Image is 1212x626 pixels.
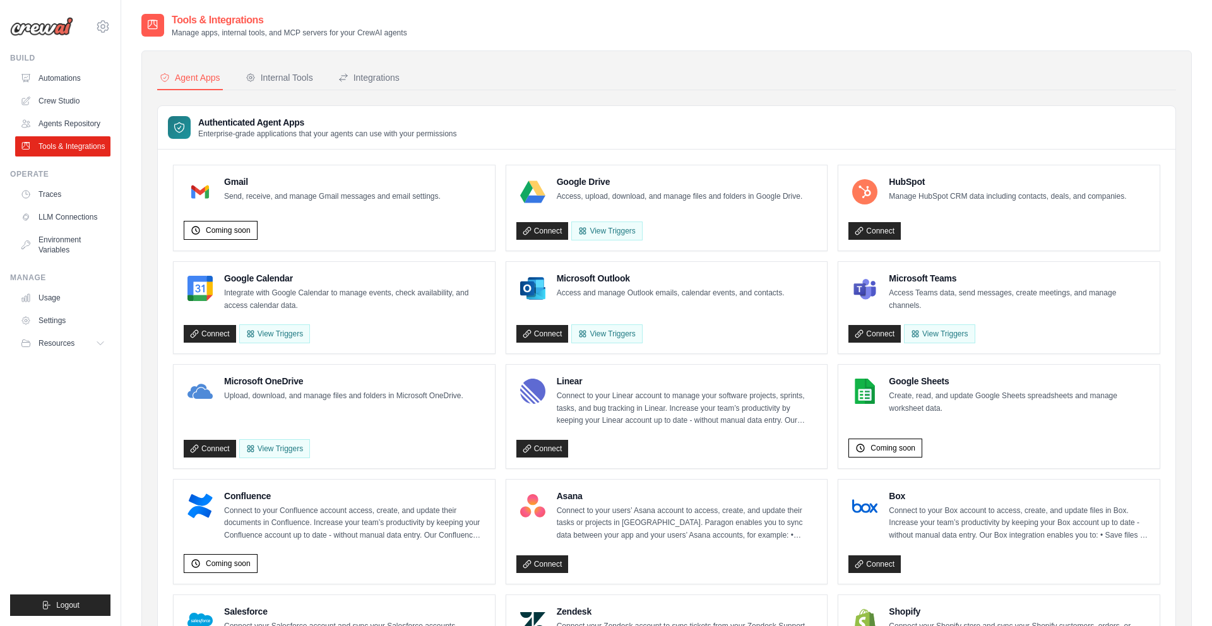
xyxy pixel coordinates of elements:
a: LLM Connections [15,207,110,227]
img: Linear Logo [520,379,545,404]
a: Connect [848,325,901,343]
img: Google Drive Logo [520,179,545,204]
img: Box Logo [852,493,877,519]
p: Connect to your Confluence account access, create, and update their documents in Confluence. Incr... [224,505,485,542]
p: Enterprise-grade applications that your agents can use with your permissions [198,129,457,139]
a: Tools & Integrations [15,136,110,156]
img: Microsoft Outlook Logo [520,276,545,301]
button: Agent Apps [157,66,223,90]
h4: Microsoft OneDrive [224,375,463,387]
h4: Microsoft Teams [889,272,1150,285]
p: Access Teams data, send messages, create meetings, and manage channels. [889,287,1150,312]
a: Connect [184,325,236,343]
span: Resources [39,338,74,348]
div: Internal Tools [246,71,313,84]
div: Manage [10,273,110,283]
: View Triggers [904,324,975,343]
img: Google Calendar Logo [187,276,213,301]
h4: Microsoft Outlook [557,272,785,285]
span: Coming soon [206,225,251,235]
button: Resources [15,333,110,353]
p: Manage HubSpot CRM data including contacts, deals, and companies. [889,191,1126,203]
h4: Google Drive [557,175,803,188]
h3: Authenticated Agent Apps [198,116,457,129]
h4: Asana [557,490,817,502]
a: Agents Repository [15,114,110,134]
p: Connect to your users’ Asana account to access, create, and update their tasks or projects in [GE... [557,505,817,542]
img: HubSpot Logo [852,179,877,204]
img: Asana Logo [520,493,545,519]
a: Connect [516,440,569,458]
button: View Triggers [239,324,310,343]
a: Traces [15,184,110,204]
p: Access and manage Outlook emails, calendar events, and contacts. [557,287,785,300]
img: Google Sheets Logo [852,379,877,404]
a: Connect [516,222,569,240]
p: Manage apps, internal tools, and MCP servers for your CrewAI agents [172,28,407,38]
div: Build [10,53,110,63]
a: Settings [15,310,110,331]
a: Connect [516,555,569,573]
h4: Google Sheets [889,375,1150,387]
a: Crew Studio [15,91,110,111]
h4: Confluence [224,490,485,502]
span: Coming soon [206,558,251,569]
span: Coming soon [870,443,915,453]
h2: Tools & Integrations [172,13,407,28]
p: Send, receive, and manage Gmail messages and email settings. [224,191,441,203]
h4: Box [889,490,1150,502]
button: Internal Tools [243,66,316,90]
div: Operate [10,169,110,179]
button: Integrations [336,66,402,90]
h4: Salesforce [224,605,485,618]
h4: Zendesk [557,605,817,618]
a: Connect [184,440,236,458]
img: Microsoft OneDrive Logo [187,379,213,404]
: View Triggers [571,324,642,343]
p: Connect to your Box account to access, create, and update files in Box. Increase your team’s prod... [889,505,1150,542]
a: Connect [516,325,569,343]
img: Confluence Logo [187,493,213,519]
p: Access, upload, download, and manage files and folders in Google Drive. [557,191,803,203]
img: Gmail Logo [187,179,213,204]
h4: Shopify [889,605,1150,618]
a: Usage [15,288,110,308]
div: Agent Apps [160,71,220,84]
p: Integrate with Google Calendar to manage events, check availability, and access calendar data. [224,287,485,312]
img: Microsoft Teams Logo [852,276,877,301]
h4: HubSpot [889,175,1126,188]
div: Integrations [338,71,400,84]
a: Automations [15,68,110,88]
a: Connect [848,555,901,573]
span: Logout [56,600,80,610]
img: Logo [10,17,73,36]
p: Create, read, and update Google Sheets spreadsheets and manage worksheet data. [889,390,1150,415]
p: Connect to your Linear account to manage your software projects, sprints, tasks, and bug tracking... [557,390,817,427]
h4: Gmail [224,175,441,188]
: View Triggers [239,439,310,458]
a: Connect [848,222,901,240]
: View Triggers [571,221,642,240]
a: Environment Variables [15,230,110,260]
h4: Google Calendar [224,272,485,285]
h4: Linear [557,375,817,387]
button: Logout [10,594,110,616]
p: Upload, download, and manage files and folders in Microsoft OneDrive. [224,390,463,403]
